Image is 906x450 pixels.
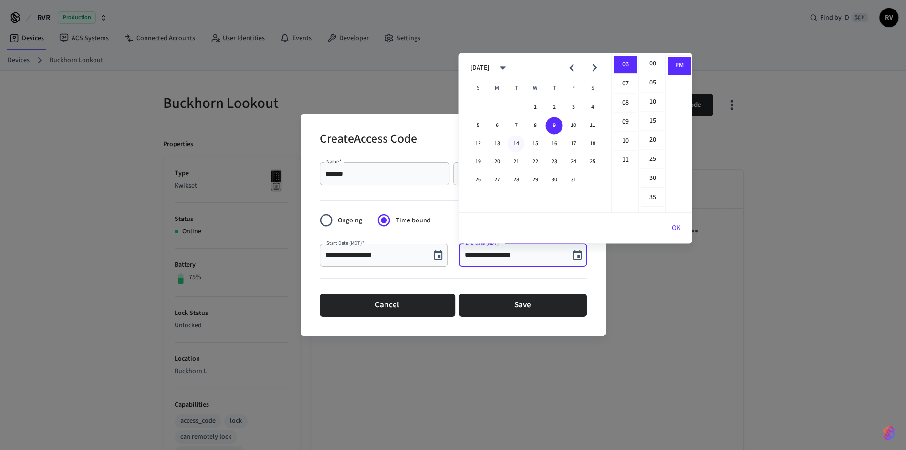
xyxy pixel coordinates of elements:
span: Thursday [545,79,562,98]
button: 26 [469,171,486,188]
span: Ongoing [338,216,362,226]
li: 15 minutes [641,112,664,130]
button: 29 [526,171,543,188]
h2: Create Access Code [320,126,417,155]
span: Tuesday [507,79,524,98]
li: 5 hours [614,37,636,55]
li: AM [667,38,690,56]
ul: Select meridiem [665,53,692,212]
button: 14 [507,135,524,152]
button: 9 [545,117,562,134]
li: 5 minutes [641,74,664,92]
li: 9 hours [614,113,636,131]
button: 17 [564,135,582,152]
button: 1 [526,99,543,116]
button: Previous month [561,57,583,79]
li: PM [667,57,690,74]
button: 8 [526,117,543,134]
span: Sunday [469,79,486,98]
li: 25 minutes [641,150,664,168]
div: [DATE] [470,63,489,73]
button: Choose date, selected date is Oct 9, 2025 [428,246,448,265]
button: calendar view is open, switch to year view [491,57,514,79]
button: 21 [507,153,524,170]
button: 20 [488,153,505,170]
button: 5 [469,117,486,134]
button: 4 [583,99,601,116]
img: SeamLogoGradient.69752ec5.svg [883,425,895,440]
button: 24 [564,153,582,170]
button: 6 [488,117,505,134]
button: Save [459,294,587,317]
button: 16 [545,135,562,152]
ul: Select hours [612,53,638,212]
li: 10 minutes [641,93,664,111]
button: OK [660,217,692,240]
button: 25 [583,153,601,170]
li: 40 minutes [641,208,664,226]
button: 27 [488,171,505,188]
li: 30 minutes [641,169,664,188]
button: 30 [545,171,562,188]
span: Wednesday [526,79,543,98]
button: 7 [507,117,524,134]
ul: Select minutes [638,53,665,212]
button: 3 [564,99,582,116]
li: 20 minutes [641,131,664,149]
span: Time bound [396,216,431,226]
button: 22 [526,153,543,170]
li: 7 hours [614,75,636,93]
li: 11 hours [614,151,636,169]
button: 2 [545,99,562,116]
button: 31 [564,171,582,188]
button: 28 [507,171,524,188]
button: 23 [545,153,562,170]
button: 13 [488,135,505,152]
button: 19 [469,153,486,170]
button: Choose date, selected date is Oct 9, 2025 [568,246,587,265]
button: 15 [526,135,543,152]
li: 6 hours [614,56,636,74]
label: Start Date (MDT) [326,240,364,247]
li: 0 minutes [641,55,664,73]
button: 10 [564,117,582,134]
span: Friday [564,79,582,98]
li: 10 hours [614,132,636,150]
li: 35 minutes [641,188,664,207]
button: Cancel [320,294,455,317]
li: 8 hours [614,94,636,112]
button: 12 [469,135,486,152]
button: 11 [583,117,601,134]
button: Next month [583,57,605,79]
span: Monday [488,79,505,98]
span: Saturday [583,79,601,98]
label: Name [326,158,342,165]
button: 18 [583,135,601,152]
label: End Date (MDT) [466,240,501,247]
